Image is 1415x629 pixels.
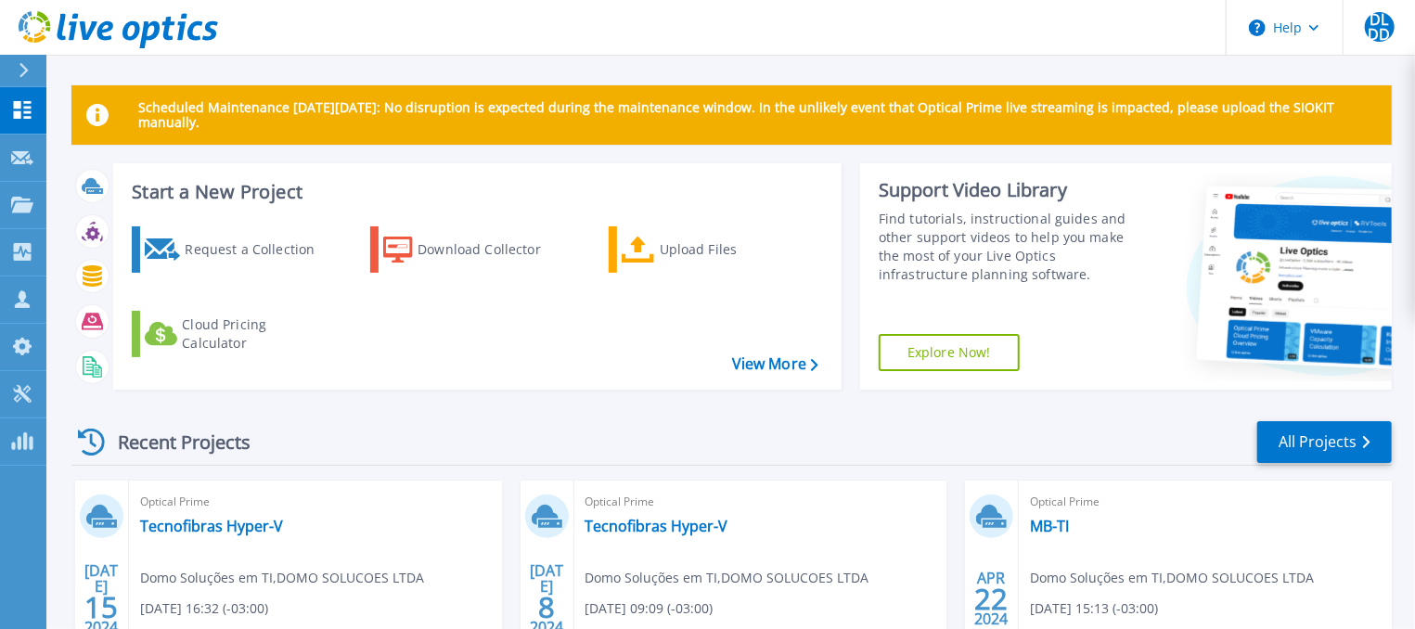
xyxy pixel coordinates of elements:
[370,226,577,273] a: Download Collector
[879,178,1146,202] div: Support Video Library
[140,517,283,535] a: Tecnofibras Hyper-V
[1257,421,1392,463] a: All Projects
[585,568,869,588] span: Domo Soluções em TI , DOMO SOLUCOES LTDA
[1030,568,1314,588] span: Domo Soluções em TI , DOMO SOLUCOES LTDA
[418,231,566,268] div: Download Collector
[538,599,555,615] span: 8
[1030,492,1381,512] span: Optical Prime
[1365,12,1395,42] span: DLDD
[1030,598,1158,619] span: [DATE] 15:13 (-03:00)
[732,355,818,373] a: View More
[585,598,714,619] span: [DATE] 09:09 (-03:00)
[609,226,816,273] a: Upload Files
[84,599,118,615] span: 15
[879,210,1146,284] div: Find tutorials, instructional guides and other support videos to help you make the most of your L...
[879,334,1020,371] a: Explore Now!
[132,182,817,202] h3: Start a New Project
[140,492,491,512] span: Optical Prime
[140,598,268,619] span: [DATE] 16:32 (-03:00)
[185,231,333,268] div: Request a Collection
[140,568,424,588] span: Domo Soluções em TI , DOMO SOLUCOES LTDA
[660,231,808,268] div: Upload Files
[1030,517,1069,535] a: MB-TI
[585,517,728,535] a: Tecnofibras Hyper-V
[132,311,339,357] a: Cloud Pricing Calculator
[182,315,330,353] div: Cloud Pricing Calculator
[71,419,276,465] div: Recent Projects
[138,100,1377,130] p: Scheduled Maintenance [DATE][DATE]: No disruption is expected during the maintenance window. In t...
[585,492,936,512] span: Optical Prime
[132,226,339,273] a: Request a Collection
[975,591,1009,607] span: 22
